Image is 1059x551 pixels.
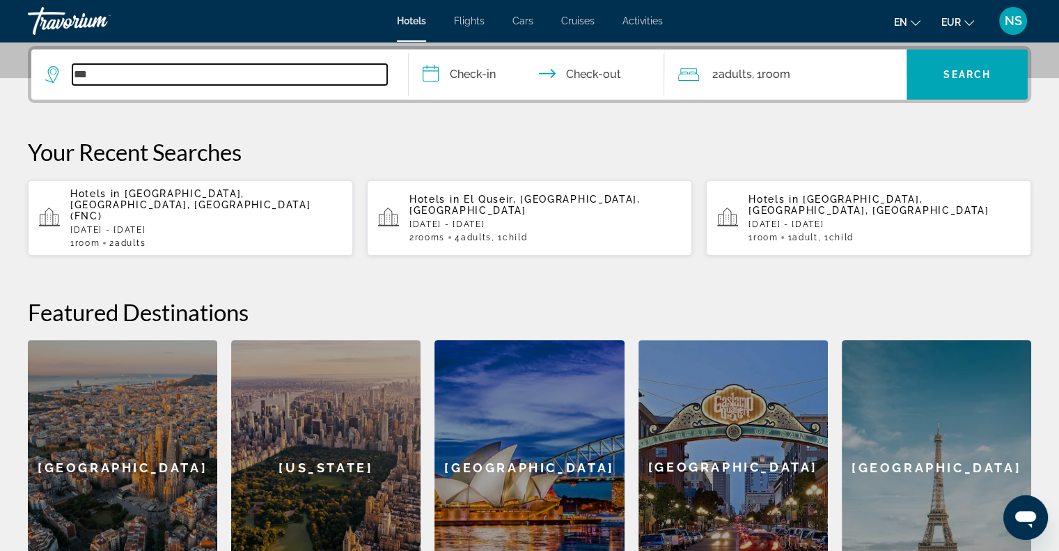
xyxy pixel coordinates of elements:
span: Adults [718,68,751,81]
button: Change language [894,12,920,32]
span: 2 [712,65,751,84]
span: Room [753,233,778,242]
a: Cruises [561,15,595,26]
span: 1 [70,238,100,248]
span: Room [761,68,790,81]
span: El Quseir, [GEOGRAPHIC_DATA], [GEOGRAPHIC_DATA] [409,194,641,216]
span: 4 [455,233,492,242]
button: Hotels in [GEOGRAPHIC_DATA], [GEOGRAPHIC_DATA], [GEOGRAPHIC_DATA][DATE] - [DATE]1Room1Adult, 1Child [706,180,1031,256]
div: Search widget [31,49,1028,100]
button: Check in and out dates [409,49,665,100]
p: Your Recent Searches [28,138,1031,166]
span: Hotels in [409,194,460,205]
span: Child [503,233,527,242]
span: Child [829,233,854,242]
button: Change currency [941,12,974,32]
span: rooms [415,233,445,242]
button: Travelers: 2 adults, 0 children [664,49,907,100]
iframe: Кнопка запуска окна обмена сообщениями [1003,495,1048,540]
span: 2 [409,233,445,242]
span: [GEOGRAPHIC_DATA], [GEOGRAPHIC_DATA], [GEOGRAPHIC_DATA] (FNC) [70,188,311,222]
a: Cars [512,15,533,26]
span: en [894,17,907,28]
p: [DATE] - [DATE] [748,219,1020,229]
span: , 1 [492,233,527,242]
span: Adults [461,233,492,242]
span: Hotels in [70,188,120,199]
h2: Featured Destinations [28,298,1031,326]
span: Adult [792,233,817,242]
button: User Menu [995,6,1031,36]
span: 2 [109,238,146,248]
span: Room [75,238,100,248]
span: Hotels in [748,194,799,205]
a: Travorium [28,3,167,39]
span: , 1 [818,233,854,242]
p: [DATE] - [DATE] [409,219,681,229]
span: EUR [941,17,961,28]
span: Adults [115,238,146,248]
span: NS [1005,14,1022,28]
span: 1 [748,233,778,242]
a: Activities [622,15,663,26]
button: Hotels in [GEOGRAPHIC_DATA], [GEOGRAPHIC_DATA], [GEOGRAPHIC_DATA] (FNC)[DATE] - [DATE]1Room2Adults [28,180,353,256]
button: Hotels in El Quseir, [GEOGRAPHIC_DATA], [GEOGRAPHIC_DATA][DATE] - [DATE]2rooms4Adults, 1Child [367,180,692,256]
button: Search [907,49,1028,100]
span: 1 [787,233,817,242]
span: , 1 [751,65,790,84]
span: [GEOGRAPHIC_DATA], [GEOGRAPHIC_DATA], [GEOGRAPHIC_DATA] [748,194,989,216]
span: Search [943,69,991,80]
p: [DATE] - [DATE] [70,225,342,235]
a: Hotels [397,15,426,26]
a: Flights [454,15,485,26]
